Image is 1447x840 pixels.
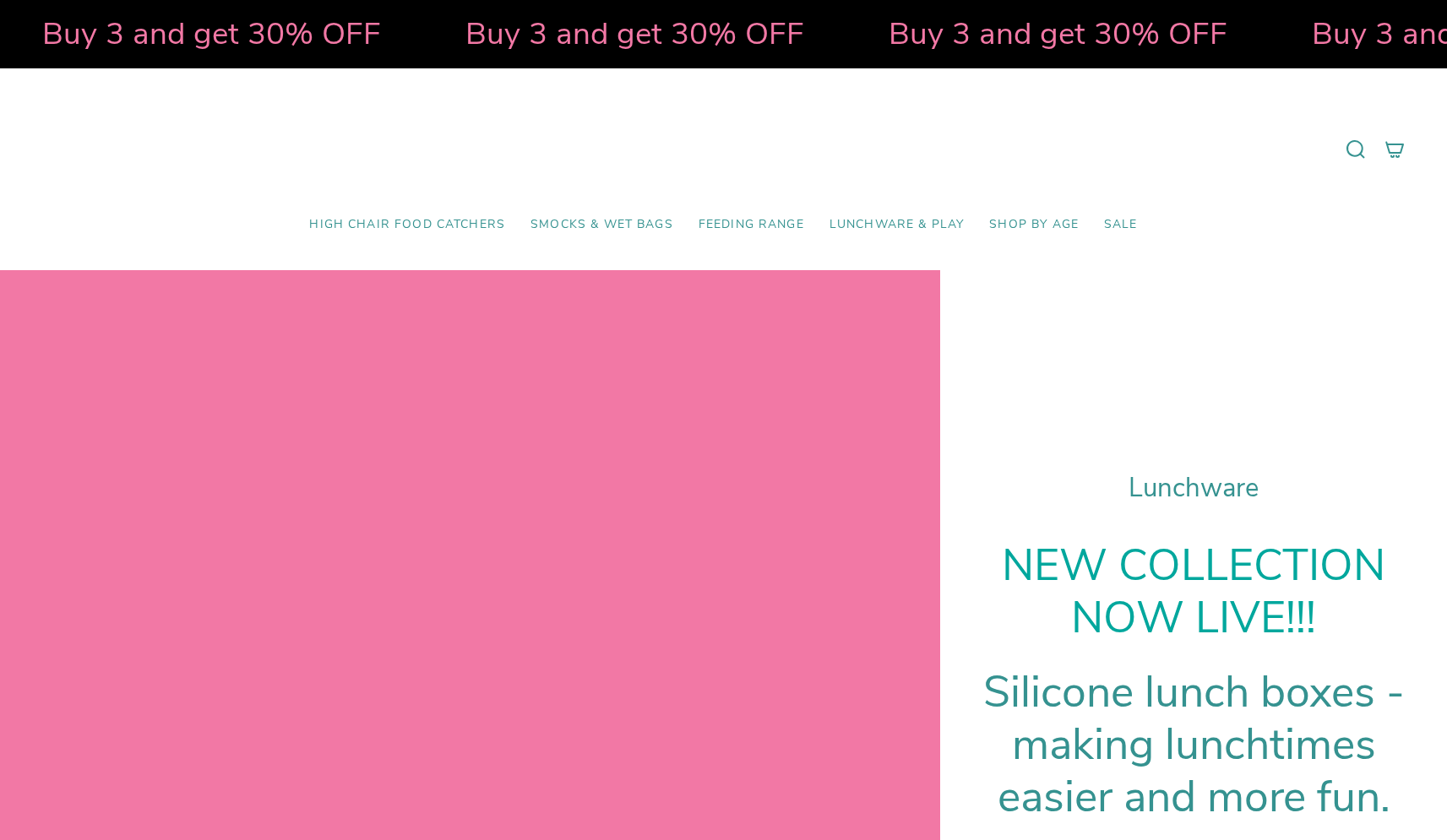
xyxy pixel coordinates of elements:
[41,13,380,55] strong: Buy 3 and get 30% OFF
[989,218,1079,232] span: Shop by Age
[998,715,1390,826] span: nchtimes easier and more fun.
[518,205,686,245] a: Smocks & Wet Bags
[309,218,505,232] span: High Chair Food Catchers
[465,13,803,55] strong: Buy 3 and get 30% OFF
[699,218,804,232] span: Feeding Range
[578,94,869,205] a: Mumma’s Little Helpers
[888,13,1227,55] strong: Buy 3 and get 30% OFF
[982,473,1405,504] h1: Lunchware
[817,205,976,245] a: Lunchware & Play
[296,205,518,245] a: High Chair Food Catchers
[976,205,1091,245] a: Shop by Age
[1002,536,1385,648] strong: NEW COLLECTION NOW LIVE!!!
[686,205,817,245] a: Feeding Range
[530,218,673,232] span: Smocks & Wet Bags
[1104,218,1138,232] span: SALE
[830,218,964,232] span: Lunchware & Play
[1091,205,1151,245] a: SALE
[982,666,1405,823] h1: Silicone lunch boxes - making lu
